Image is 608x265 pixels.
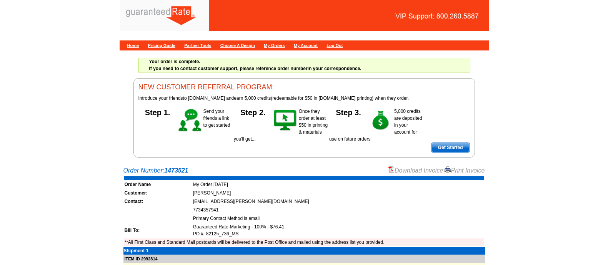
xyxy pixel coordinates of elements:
[164,167,188,174] strong: 1473521
[193,223,484,238] td: Guaranteed Rate-Marketing - 100% - $76.41 PO #: 82125_736_MS
[149,59,361,71] span: If you need to contact customer support, please reference order number in your correspondence.
[123,247,174,255] td: Shipment 1
[148,43,175,48] a: Pricing Guide
[138,95,470,102] p: to [DOMAIN_NAME] and (redeemable for $50 in [DOMAIN_NAME] printing) when they order.
[388,167,443,174] a: Download Invoice
[193,189,484,197] td: [PERSON_NAME]
[123,166,485,175] div: Order Number:
[454,86,608,265] iframe: LiveChat chat widget
[184,43,211,48] a: Partner Tools
[149,59,200,64] strong: Your order is complete.
[272,108,299,133] img: step-2.gif
[445,167,485,174] a: Print Invoice
[127,43,139,48] a: Home
[124,238,484,246] td: **All First Class and Standard Mail postcards will be delivered to the Post Office and mailed usi...
[294,43,318,48] a: My Account
[124,189,192,197] td: Customer:
[445,166,451,173] img: small-print-icon.gif
[264,43,285,48] a: My Orders
[193,198,484,205] td: [EMAIL_ADDRESS][PERSON_NAME][DOMAIN_NAME]
[193,215,484,222] td: Primary Contact Method is email
[193,206,484,214] td: 7734357941
[124,198,192,205] td: Contact:
[329,109,422,142] span: 5,000 credits are deposited in your account for use on future orders
[124,223,192,238] td: Bill To:
[234,109,328,142] span: Once they order at least $50 in printing & materials you'll get...
[326,43,343,48] a: Log Out
[234,96,271,101] span: earn 5,000 credits
[368,108,394,133] img: step-3.gif
[203,109,230,128] span: Send your friends a link to get started
[431,143,470,153] a: Get Started
[234,108,272,116] h5: Step 2.
[124,181,192,188] td: Order Name
[388,166,395,173] img: small-pdf-icon.gif
[138,108,177,116] h5: Step 1.
[220,43,255,48] a: Choose A Design
[123,255,485,263] td: ITEM ID 2992814
[138,83,470,92] h3: NEW CUSTOMER REFERRAL PROGRAM:
[329,108,368,116] h5: Step 3.
[388,166,485,175] div: |
[177,108,203,133] img: step-1.gif
[193,181,484,188] td: My Order [DATE]
[138,96,183,101] span: Introduce your friends
[431,143,470,152] span: Get Started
